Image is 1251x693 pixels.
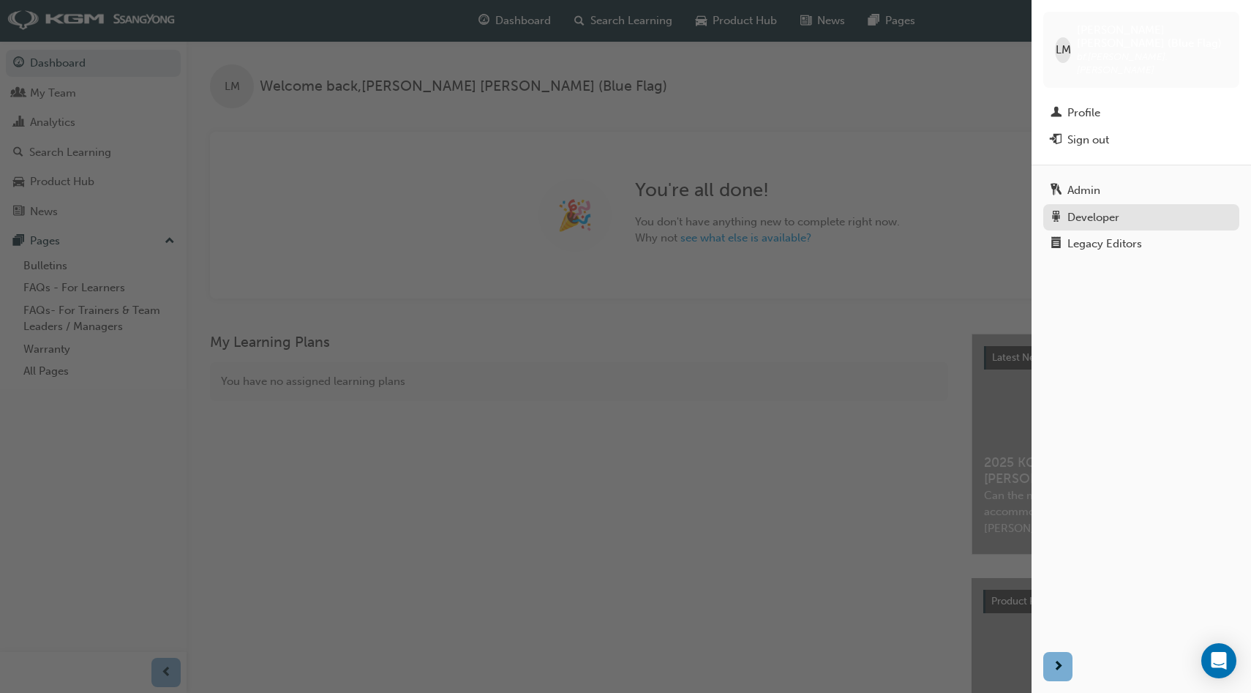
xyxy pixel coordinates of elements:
[1201,643,1236,678] div: Open Intercom Messenger
[1043,100,1239,127] a: Profile
[1051,134,1062,147] span: exit-icon
[1067,182,1100,199] div: Admin
[1053,658,1064,676] span: next-icon
[1043,127,1239,154] button: Sign out
[1051,107,1062,120] span: man-icon
[1067,105,1100,121] div: Profile
[1077,23,1228,50] span: [PERSON_NAME] [PERSON_NAME] (Blue Flag)
[1051,184,1062,198] span: keys-icon
[1043,204,1239,231] a: Developer
[1051,238,1062,251] span: notepad-icon
[1077,50,1168,76] span: bf.[PERSON_NAME].[PERSON_NAME]
[1043,231,1239,258] a: Legacy Editors
[1067,236,1142,252] div: Legacy Editors
[1043,177,1239,204] a: Admin
[1067,132,1109,149] div: Sign out
[1056,42,1071,59] span: LM
[1051,211,1062,225] span: robot-icon
[1067,209,1119,226] div: Developer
